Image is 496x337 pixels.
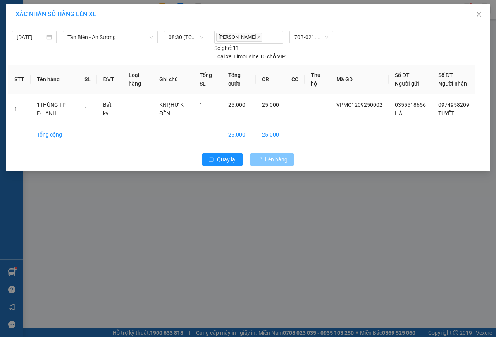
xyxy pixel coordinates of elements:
td: 1 [8,94,31,124]
th: Thu hộ [305,65,330,94]
input: 12/09/2025 [17,33,45,41]
button: rollbackQuay lại [202,153,243,166]
span: 08:19:20 [DATE] [17,56,47,61]
span: [PERSON_NAME] [216,33,262,42]
span: Loại xe: [214,52,232,61]
span: 25.000 [228,102,245,108]
span: Số ĐT [395,72,410,78]
th: SL [78,65,97,94]
th: Tên hàng [31,65,78,94]
span: VPMC1209250002 [336,102,382,108]
span: loading [257,157,265,162]
span: [PERSON_NAME]: [2,50,82,55]
span: Người nhận [438,80,467,87]
span: Số ĐT [438,72,453,78]
button: Close [468,4,490,26]
td: Bất kỳ [97,94,122,124]
span: KNP,HƯ K ĐỀN [159,102,184,116]
img: logo [3,5,37,39]
span: Quay lại [217,155,236,164]
span: 0355518656 [395,102,426,108]
span: Số ghế: [214,44,232,52]
th: Loại hàng [122,65,153,94]
th: Tổng cước [222,65,256,94]
th: CR [256,65,285,94]
span: rollback [208,157,214,163]
span: 08:30 (TC) - 70B-021.14 [169,31,204,43]
th: ĐVT [97,65,122,94]
td: Tổng cộng [31,124,78,145]
span: Bến xe [GEOGRAPHIC_DATA] [61,12,104,22]
span: Hotline: 19001152 [61,34,95,39]
td: 25.000 [256,124,285,145]
span: Tân Biên - An Sương [67,31,153,43]
strong: ĐỒNG PHƯỚC [61,4,106,11]
span: 25.000 [262,102,279,108]
span: 1 [200,102,203,108]
span: Người gửi [395,80,419,87]
td: 1 [193,124,222,145]
td: 1 [330,124,389,145]
span: 0974958209 [438,102,469,108]
span: HẢI [395,110,404,116]
span: TUYẾT [438,110,454,116]
th: CC [285,65,305,94]
th: Tổng SL [193,65,222,94]
div: 11 [214,44,239,52]
span: 01 Võ Văn Truyện, KP.1, Phường 2 [61,23,107,33]
span: VPMC1209250002 [39,49,83,55]
span: down [149,35,153,39]
th: Ghi chú [153,65,193,94]
span: 70B-021.14 [294,31,329,43]
span: Lên hàng [265,155,288,164]
span: ----------------------------------------- [21,42,95,48]
span: 1 [84,106,88,112]
td: 1THÙNG TP Đ.LẠNH [31,94,78,124]
button: Lên hàng [250,153,294,166]
div: Limousine 10 chỗ VIP [214,52,286,61]
td: 25.000 [222,124,256,145]
th: STT [8,65,31,94]
span: close [257,35,261,39]
th: Mã GD [330,65,389,94]
span: XÁC NHẬN SỐ HÀNG LÊN XE [15,10,96,18]
span: close [476,11,482,17]
span: In ngày: [2,56,47,61]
